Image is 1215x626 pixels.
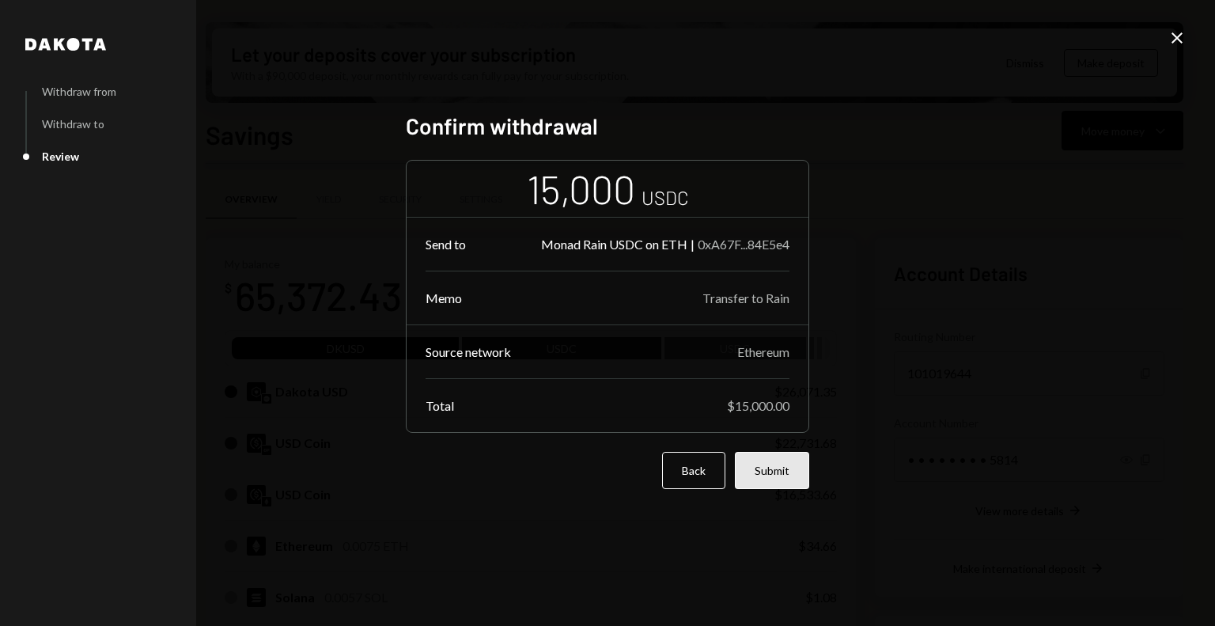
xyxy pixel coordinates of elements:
div: Withdraw from [42,85,116,98]
div: | [691,237,695,252]
div: Review [42,150,79,163]
div: Send to [426,237,466,252]
div: Monad Rain USDC on ETH [541,237,687,252]
div: Transfer to Rain [702,290,789,305]
div: Ethereum [737,344,789,359]
div: 0xA67F...84E5e4 [698,237,789,252]
div: Source network [426,344,511,359]
button: Submit [735,452,809,489]
div: Withdraw to [42,117,104,131]
h2: Confirm withdrawal [406,111,809,142]
div: Memo [426,290,462,305]
div: Total [426,398,454,413]
button: Back [662,452,725,489]
div: 15,000 [527,164,635,214]
div: USDC [642,184,689,211]
div: $15,000.00 [727,398,789,413]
